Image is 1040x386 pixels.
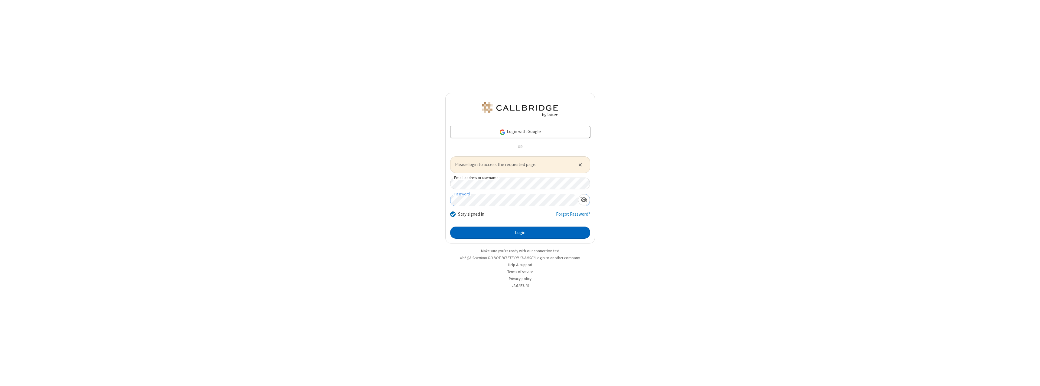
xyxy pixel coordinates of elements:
[445,283,595,289] li: v2.6.351.18
[515,143,525,152] span: OR
[509,276,531,281] a: Privacy policy
[499,129,506,136] img: google-icon.png
[481,102,559,117] img: QA Selenium DO NOT DELETE OR CHANGE
[535,255,580,261] button: Login to another company
[450,178,590,189] input: Email address or username
[481,248,559,254] a: Make sure you're ready with our connection test
[575,160,585,169] button: Close alert
[556,211,590,222] a: Forgot Password?
[450,227,590,239] button: Login
[578,194,590,205] div: Show password
[507,269,533,274] a: Terms of service
[450,194,578,206] input: Password
[455,161,571,168] span: Please login to access the requested page.
[1025,370,1035,382] iframe: Chat
[445,255,595,261] li: Not QA Selenium DO NOT DELETE OR CHANGE?
[458,211,484,218] label: Stay signed in
[450,126,590,138] a: Login with Google
[508,262,532,267] a: Help & support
